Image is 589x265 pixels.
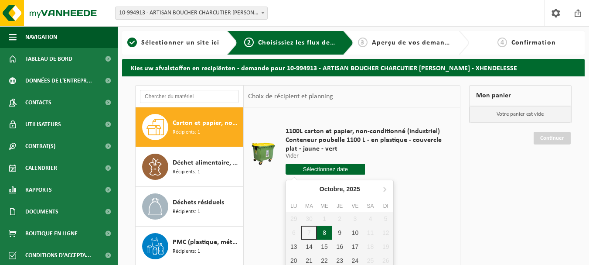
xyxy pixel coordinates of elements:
[136,107,243,147] button: Carton et papier, non-conditionné (industriel) Récipients: 1
[173,128,200,137] span: Récipients: 1
[286,202,301,210] div: Lu
[286,136,444,153] span: Conteneur poubelle 1100 L - en plastique - couvercle plat - jaune - vert
[358,38,368,47] span: 3
[25,135,55,157] span: Contrat(s)
[127,38,137,47] span: 1
[286,127,444,136] span: 1100L carton et papier, non-conditionné (industriel)
[25,48,72,70] span: Tableau de bord
[136,147,243,187] button: Déchet alimentaire, contenant des produits d'origine animale, non emballé, catégorie 3 Récipients: 1
[317,202,332,210] div: Me
[173,168,200,176] span: Récipients: 1
[347,202,363,210] div: Ve
[115,7,268,20] span: 10-994913 - ARTISAN BOUCHER CHARCUTIER MYRIAM DELHAYE - XHENDELESSE
[25,201,58,223] span: Documents
[173,248,200,256] span: Récipients: 1
[286,164,365,175] input: Sélectionnez date
[332,240,347,254] div: 16
[511,39,556,46] span: Confirmation
[25,114,61,135] span: Utilisateurs
[363,202,378,210] div: Sa
[173,197,224,208] span: Déchets résiduels
[244,38,254,47] span: 2
[136,187,243,227] button: Déchets résiduels Récipients: 1
[25,70,92,92] span: Données de l'entrepr...
[347,186,360,192] i: 2025
[140,90,239,103] input: Chercher du matériel
[372,39,456,46] span: Aperçu de vos demandes
[497,38,507,47] span: 4
[258,39,403,46] span: Choisissiez les flux de déchets et récipients
[25,26,57,48] span: Navigation
[534,132,571,145] a: Continuer
[317,240,332,254] div: 15
[122,59,585,76] h2: Kies uw afvalstoffen en recipiënten - demande pour 10-994913 - ARTISAN BOUCHER CHARCUTIER [PERSON...
[378,202,393,210] div: Di
[173,208,200,216] span: Récipients: 1
[469,85,572,106] div: Mon panier
[116,7,267,19] span: 10-994913 - ARTISAN BOUCHER CHARCUTIER MYRIAM DELHAYE - XHENDELESSE
[316,182,364,196] div: Octobre,
[25,179,52,201] span: Rapports
[332,202,347,210] div: Je
[25,92,51,114] span: Contacts
[301,240,317,254] div: 14
[173,158,241,168] span: Déchet alimentaire, contenant des produits d'origine animale, non emballé, catégorie 3
[126,38,220,48] a: 1Sélectionner un site ici
[25,223,78,244] span: Boutique en ligne
[141,39,219,46] span: Sélectionner un site ici
[286,240,301,254] div: 13
[470,106,571,123] p: Votre panier est vide
[244,86,337,107] div: Choix de récipient et planning
[317,226,332,240] div: 8
[347,240,363,254] div: 17
[173,118,241,128] span: Carton et papier, non-conditionné (industriel)
[301,202,317,210] div: Ma
[173,237,241,248] span: PMC (plastique, métal, carton boisson) (industriel)
[286,153,444,159] p: Vider
[25,157,57,179] span: Calendrier
[347,226,363,240] div: 10
[332,226,347,240] div: 9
